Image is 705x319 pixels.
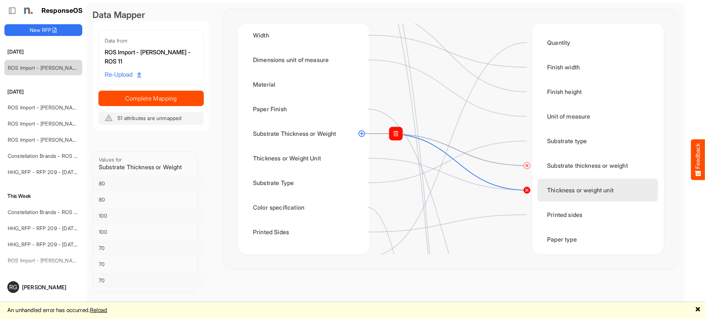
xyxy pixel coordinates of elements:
[99,163,182,171] span: Substrate Thickness or Weight
[22,284,79,290] div: [PERSON_NAME]
[538,253,658,275] div: Material brand
[4,88,82,96] h6: [DATE]
[8,137,103,143] a: ROS Import - [PERSON_NAME] - ROS 11
[243,245,364,268] div: Quantity
[538,56,658,79] div: Finish width
[8,241,136,247] a: HHG_RFP - RFP 209 - [DATE] - ROS TEST 3 (LITE) (2)
[105,48,198,66] div: ROS Import - [PERSON_NAME] - ROS 11
[20,3,35,18] img: Northell
[8,169,143,175] a: HHG_RFP - RFP 209 - [DATE] - ROS TEST 3 (LITE) (1) (2)
[99,156,122,163] span: Values for
[538,228,658,251] div: Paper type
[243,73,364,96] div: Material
[538,130,658,152] div: Substrate type
[538,105,658,128] div: Unit of measure
[538,80,658,103] div: Finish height
[99,244,196,252] div: 70
[99,180,196,187] div: 80
[90,307,107,313] a: Reload
[8,225,135,231] a: HHG_RFP - RFP 209 - [DATE] - ROS TEST 3 (LITE) (1)
[99,261,196,268] div: 70
[243,221,364,243] div: Printed Sides
[99,277,196,284] div: 70
[243,196,364,219] div: Color specification
[41,7,83,15] h1: ResponseOS
[98,91,204,106] button: Complete Mapping
[538,154,658,177] div: Substrate thickness or weight
[99,93,203,104] span: Complete Mapping
[8,65,103,71] a: ROS Import - [PERSON_NAME] - ROS 11
[8,104,103,110] a: ROS Import - [PERSON_NAME] - ROS 11
[99,228,196,236] div: 100
[4,48,82,56] h6: [DATE]
[4,192,82,200] h6: This Week
[9,284,17,290] span: RG
[105,36,198,45] div: Data from
[117,115,181,121] span: 51 attributes are unmapped
[105,70,141,80] span: Re-Upload
[538,179,658,202] div: Thickness or weight unit
[8,209,88,215] a: Constellation Brands - ROS prices
[8,120,103,127] a: ROS Import - [PERSON_NAME] - ROS 11
[4,24,82,36] button: New RFP
[93,9,210,21] div: Data Mapper
[691,139,705,180] button: Feedback
[8,153,88,159] a: Constellation Brands - ROS prices
[695,305,701,314] a: 🗙
[538,203,658,226] div: Printed sides
[538,31,658,54] div: Quantity
[4,302,82,315] p: Copyright 2004 - 2025 Northell Partners Ltd. All Rights Reserved. v 1.1.0
[99,212,196,220] div: 100
[243,122,364,145] div: Substrate Thickness or Weight
[243,48,364,71] div: Dimensions unit of measure
[243,98,364,120] div: Paper Finish
[243,147,364,170] div: Thickness or Weight Unit
[243,171,364,194] div: Substrate Type
[243,24,364,47] div: Width
[102,68,144,82] a: Re-Upload
[99,196,196,203] div: 80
